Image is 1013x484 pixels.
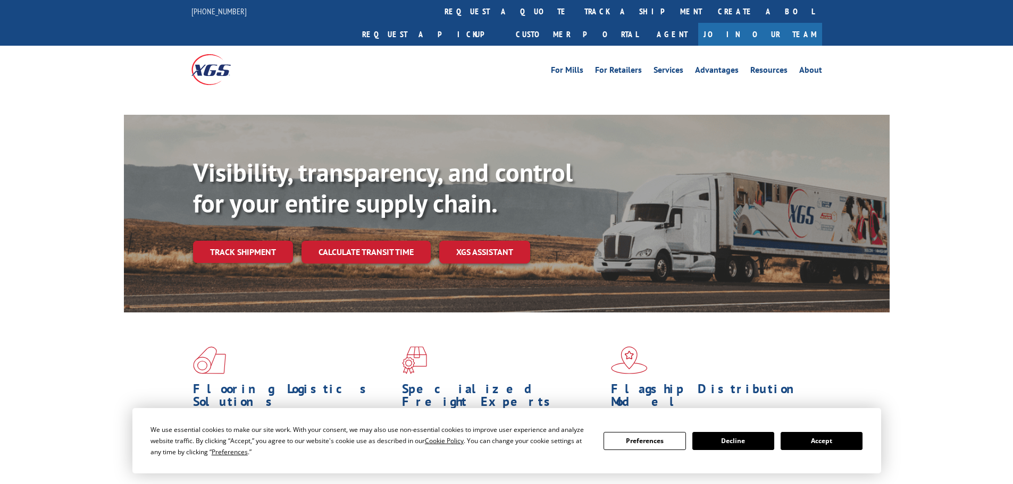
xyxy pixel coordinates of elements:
[654,66,683,78] a: Services
[193,346,226,374] img: xgs-icon-total-supply-chain-intelligence-red
[695,66,739,78] a: Advantages
[799,66,822,78] a: About
[402,346,427,374] img: xgs-icon-focused-on-flooring-red
[750,66,788,78] a: Resources
[212,447,248,456] span: Preferences
[402,383,603,413] h1: Specialized Freight Experts
[646,23,698,46] a: Agent
[193,156,573,219] b: Visibility, transparency, and control for your entire supply chain.
[193,383,394,413] h1: Flooring Logistics Solutions
[193,241,293,263] a: Track shipment
[354,23,508,46] a: Request a pickup
[692,432,774,450] button: Decline
[425,436,464,445] span: Cookie Policy
[551,66,583,78] a: For Mills
[595,66,642,78] a: For Retailers
[604,432,685,450] button: Preferences
[611,346,648,374] img: xgs-icon-flagship-distribution-model-red
[698,23,822,46] a: Join Our Team
[439,241,530,264] a: XGS ASSISTANT
[508,23,646,46] a: Customer Portal
[132,408,881,473] div: Cookie Consent Prompt
[150,424,591,457] div: We use essential cookies to make our site work. With your consent, we may also use non-essential ...
[781,432,863,450] button: Accept
[302,241,431,264] a: Calculate transit time
[611,383,812,413] h1: Flagship Distribution Model
[191,6,247,16] a: [PHONE_NUMBER]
